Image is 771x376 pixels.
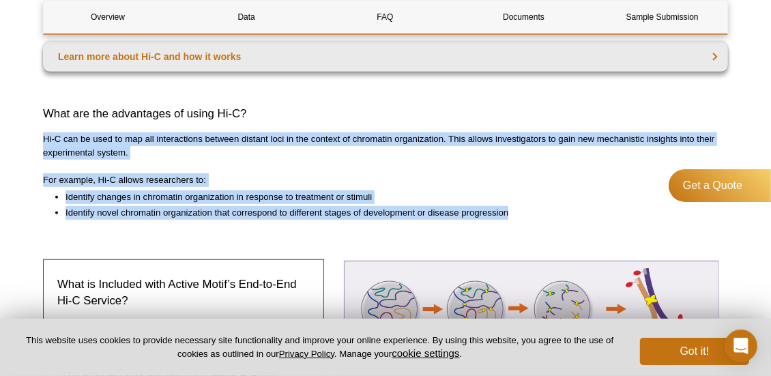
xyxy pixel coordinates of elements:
[57,276,310,309] h3: What is Included with Active Motif’s End-to-End Hi-C Service?
[43,132,728,160] p: Hi-C can be used to map all interactions between distant loci in the context of chromatin organiz...
[66,206,714,220] li: Identify novel chromatin organization that correspond to different stages of development or disea...
[460,1,588,33] a: Documents
[279,349,334,359] a: Privacy Policy
[598,1,727,33] a: Sample Submission
[22,334,617,360] p: This website uses cookies to provide necessary site functionality and improve your online experie...
[182,1,310,33] a: Data
[44,1,172,33] a: Overview
[321,1,449,33] a: FAQ
[43,106,728,122] h3: What are the advantages of using Hi-C?
[725,330,757,362] div: Open Intercom Messenger
[66,190,714,204] li: Identify changes in chromatin organization in response to treatment or stimuli​
[669,169,771,202] a: Get a Quote
[392,347,459,359] button: cookie settings
[43,173,728,187] p: For example, Hi-C allows researchers to:
[640,338,749,365] button: Got it!
[43,42,728,72] a: Learn more about Hi-C and how it works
